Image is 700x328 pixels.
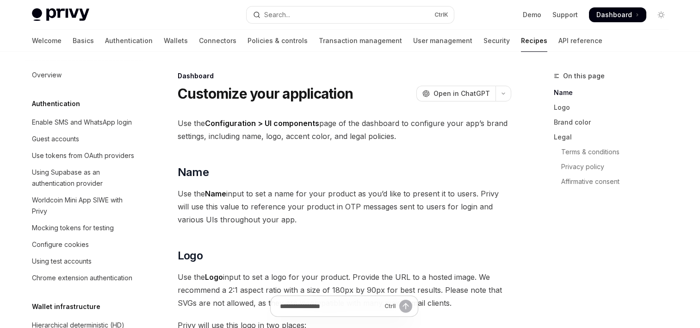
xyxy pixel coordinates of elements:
span: Use the page of the dashboard to configure your app’s brand settings, including name, logo, accen... [178,117,511,143]
div: Using Supabase as an authentication provider [32,167,137,189]
img: light logo [32,8,89,21]
span: Dashboard [596,10,632,19]
a: Security [483,30,510,52]
h5: Wallet infrastructure [32,301,100,312]
a: Legal [554,130,676,145]
div: Worldcoin Mini App SIWE with Privy [32,195,137,217]
div: Search... [264,9,290,20]
button: Open search [247,6,454,23]
a: Dashboard [589,7,646,22]
div: Mocking tokens for testing [32,222,114,233]
a: Mocking tokens for testing [25,220,143,236]
span: On this page [563,70,605,82]
button: Open in ChatGPT [416,86,496,101]
strong: Logo [205,272,223,282]
a: Enable SMS and WhatsApp login [25,114,143,131]
a: Brand color [554,115,676,130]
span: Open in ChatGPT [434,89,490,98]
button: Send message [399,300,412,313]
h1: Customize your application [178,85,353,102]
div: Enable SMS and WhatsApp login [32,117,132,128]
a: User management [413,30,472,52]
a: Chrome extension authentication [25,270,143,286]
div: Use tokens from OAuth providers [32,150,134,161]
a: Using Supabase as an authentication provider [25,164,143,192]
a: Use tokens from OAuth providers [25,147,143,164]
a: Basics [73,30,94,52]
a: Support [552,10,578,19]
span: Use the input to set a logo for your product. Provide the URL to a hosted image. We recommend a 2... [178,271,511,309]
div: Using test accounts [32,256,92,267]
span: Name [178,165,209,180]
div: Configure cookies [32,239,89,250]
span: Use the input to set a name for your product as you’d like to present it to users. Privy will use... [178,187,511,226]
div: Chrome extension authentication [32,272,132,284]
a: Worldcoin Mini App SIWE with Privy [25,192,143,220]
div: Guest accounts [32,133,79,145]
a: Guest accounts [25,131,143,147]
a: Using test accounts [25,253,143,270]
div: Dashboard [178,71,511,81]
button: Toggle dark mode [654,7,669,22]
input: Ask a question... [280,296,381,316]
h5: Authentication [32,98,80,109]
a: Recipes [521,30,547,52]
a: Transaction management [319,30,402,52]
strong: Name [205,189,226,198]
div: Overview [32,69,62,81]
a: Connectors [199,30,236,52]
a: Wallets [164,30,188,52]
a: Privacy policy [554,159,676,174]
span: Logo [178,248,203,263]
a: Name [554,85,676,100]
a: Demo [523,10,541,19]
a: Overview [25,67,143,83]
a: Logo [554,100,676,115]
span: Ctrl K [434,11,448,19]
a: Terms & conditions [554,145,676,159]
a: Configure cookies [25,236,143,253]
strong: Configuration > UI components [205,119,319,128]
a: Policies & controls [248,30,308,52]
a: Authentication [105,30,153,52]
a: Welcome [32,30,62,52]
a: Affirmative consent [554,174,676,189]
a: API reference [558,30,602,52]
